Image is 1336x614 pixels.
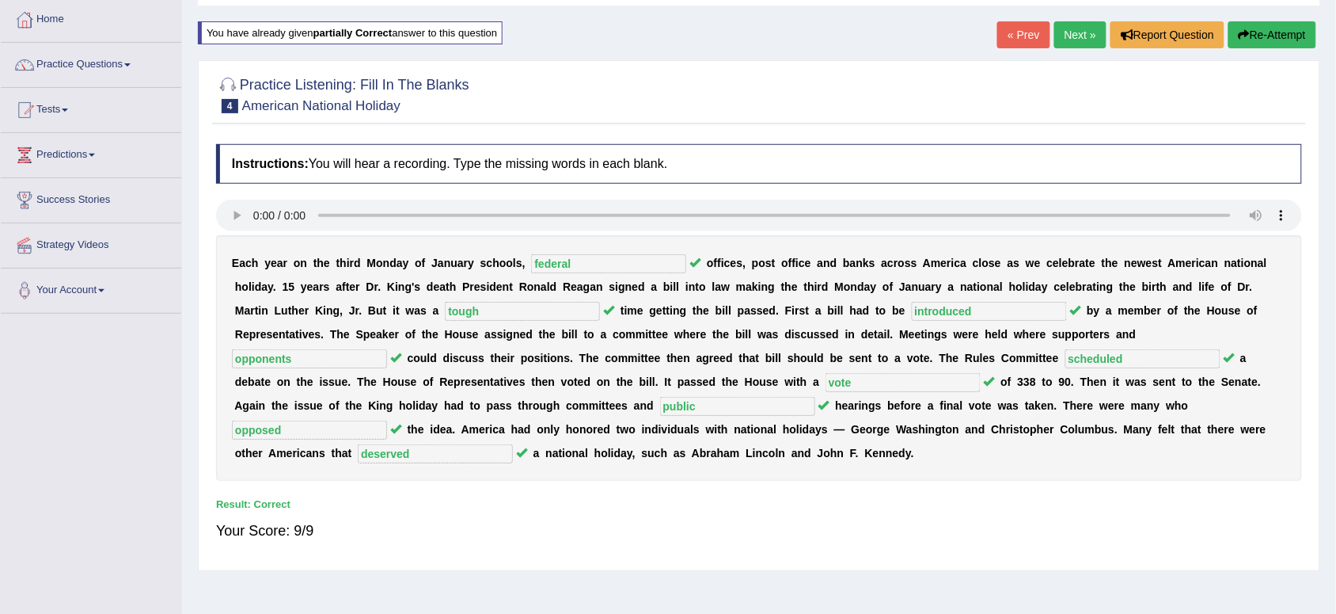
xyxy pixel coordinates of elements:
[807,280,814,293] b: h
[464,257,468,269] b: r
[1123,280,1130,293] b: h
[1083,280,1087,293] b: r
[912,302,1067,321] input: blank
[894,257,898,269] b: r
[516,257,522,269] b: s
[714,257,718,269] b: f
[761,280,769,293] b: n
[1196,257,1199,269] b: i
[1246,280,1250,293] b: r
[245,304,251,317] b: a
[313,280,320,293] b: a
[324,280,330,293] b: s
[882,257,888,269] b: a
[1258,257,1264,269] b: a
[1059,257,1062,269] b: l
[547,280,550,293] b: l
[818,257,824,269] b: a
[261,280,268,293] b: a
[427,280,434,293] b: d
[618,280,625,293] b: g
[398,280,405,293] b: n
[736,280,746,293] b: m
[496,280,503,293] b: e
[1076,280,1083,293] b: b
[960,280,967,293] b: n
[989,257,995,269] b: s
[742,257,746,269] b: ,
[239,257,245,269] b: a
[1112,257,1118,269] b: e
[403,257,409,269] b: y
[216,74,469,113] h2: Practice Listening: Fill In The Blanks
[354,257,361,269] b: d
[431,257,438,269] b: J
[1029,280,1036,293] b: d
[974,280,977,293] b: t
[446,280,450,293] b: t
[255,304,259,317] b: t
[336,257,340,269] b: t
[1142,280,1149,293] b: b
[395,280,398,293] b: i
[534,280,541,293] b: n
[288,280,294,293] b: 5
[982,257,989,269] b: o
[759,257,766,269] b: o
[995,257,1001,269] b: e
[258,304,261,317] b: i
[527,280,534,293] b: o
[890,280,894,293] b: f
[1212,257,1219,269] b: n
[1068,257,1076,269] b: b
[792,257,796,269] b: f
[918,280,925,293] b: u
[596,280,603,293] b: n
[480,280,487,293] b: s
[1080,257,1086,269] b: a
[871,280,877,293] b: y
[715,280,722,293] b: a
[550,280,557,293] b: d
[1146,257,1152,269] b: e
[519,280,527,293] b: R
[1152,257,1159,269] b: s
[805,257,811,269] b: e
[480,257,487,269] b: s
[261,304,268,317] b: n
[731,257,737,269] b: e
[1205,257,1212,269] b: a
[1250,280,1253,293] b: .
[1173,280,1179,293] b: a
[799,257,805,269] b: c
[301,280,307,293] b: y
[590,280,596,293] b: a
[1089,257,1095,269] b: e
[275,304,282,317] b: L
[899,280,905,293] b: J
[717,257,721,269] b: f
[389,257,397,269] b: d
[503,280,510,293] b: n
[470,280,474,293] b: r
[277,257,283,269] b: a
[1026,257,1034,269] b: w
[250,304,254,317] b: r
[577,280,583,293] b: a
[670,280,674,293] b: i
[438,257,444,269] b: a
[1,269,181,308] a: Your Account
[1075,257,1079,269] b: r
[1,88,181,128] a: Tests
[769,280,776,293] b: g
[781,257,788,269] b: o
[1168,257,1176,269] b: A
[1016,280,1023,293] b: o
[487,257,493,269] b: c
[1232,257,1238,269] b: a
[1264,257,1267,269] b: l
[319,280,323,293] b: r
[1,133,181,173] a: Predictions
[487,280,490,293] b: i
[522,257,526,269] b: ,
